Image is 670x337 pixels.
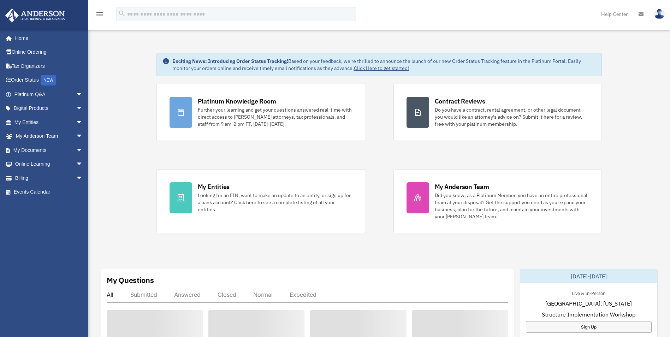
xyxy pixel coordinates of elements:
a: Home [5,31,90,45]
i: search [118,10,126,17]
div: My Anderson Team [435,182,489,191]
img: User Pic [654,9,665,19]
a: Billingarrow_drop_down [5,171,94,185]
span: [GEOGRAPHIC_DATA], [US_STATE] [545,299,632,308]
a: Digital Productsarrow_drop_down [5,101,94,116]
a: My Entities Looking for an EIN, want to make an update to an entity, or sign up for a bank accoun... [156,169,365,233]
div: Further your learning and get your questions answered real-time with direct access to [PERSON_NAM... [198,106,352,128]
a: Platinum Q&Aarrow_drop_down [5,87,94,101]
a: My Anderson Teamarrow_drop_down [5,129,94,143]
div: Submitted [130,291,157,298]
span: arrow_drop_down [76,87,90,102]
div: Contract Reviews [435,97,485,106]
a: Contract Reviews Do you have a contract, rental agreement, or other legal document you would like... [393,84,602,141]
div: All [107,291,113,298]
div: Based on your feedback, we're thrilled to announce the launch of our new Order Status Tracking fe... [172,58,596,72]
div: My Questions [107,275,154,285]
span: arrow_drop_down [76,157,90,172]
div: NEW [41,75,56,85]
a: My Documentsarrow_drop_down [5,143,94,157]
strong: Exciting News: Introducing Order Status Tracking! [172,58,288,64]
a: Online Ordering [5,45,94,59]
a: My Entitiesarrow_drop_down [5,115,94,129]
img: Anderson Advisors Platinum Portal [3,8,67,22]
a: Online Learningarrow_drop_down [5,157,94,171]
a: Order StatusNEW [5,73,94,88]
a: Tax Organizers [5,59,94,73]
div: Expedited [290,291,316,298]
span: arrow_drop_down [76,143,90,158]
i: menu [95,10,104,18]
div: Looking for an EIN, want to make an update to an entity, or sign up for a bank account? Click her... [198,192,352,213]
span: arrow_drop_down [76,171,90,185]
a: Platinum Knowledge Room Further your learning and get your questions answered real-time with dire... [156,84,365,141]
a: Click Here to get started! [354,65,409,71]
div: [DATE]-[DATE] [520,269,657,283]
div: Closed [218,291,236,298]
span: arrow_drop_down [76,101,90,116]
div: Do you have a contract, rental agreement, or other legal document you would like an attorney's ad... [435,106,589,128]
span: arrow_drop_down [76,115,90,130]
a: Sign Up [526,321,652,333]
div: Normal [253,291,273,298]
div: Platinum Knowledge Room [198,97,276,106]
a: My Anderson Team Did you know, as a Platinum Member, you have an entire professional team at your... [393,169,602,233]
span: arrow_drop_down [76,129,90,144]
div: My Entities [198,182,230,191]
span: Structure Implementation Workshop [542,310,635,319]
div: Did you know, as a Platinum Member, you have an entire professional team at your disposal? Get th... [435,192,589,220]
div: Answered [174,291,201,298]
a: Events Calendar [5,185,94,199]
div: Live & In-Person [566,289,611,296]
a: menu [95,12,104,18]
